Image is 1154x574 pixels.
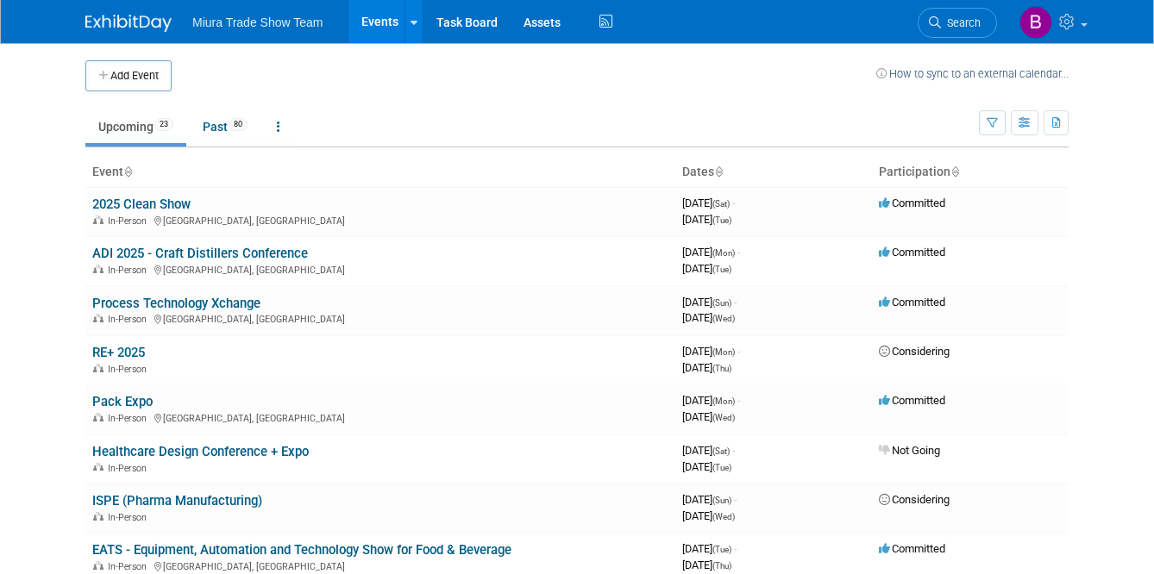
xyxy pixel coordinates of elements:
[712,215,731,225] span: (Tue)
[950,165,959,178] a: Sort by Participation Type
[85,158,675,187] th: Event
[154,118,173,131] span: 23
[108,413,152,424] span: In-Person
[682,558,731,571] span: [DATE]
[1019,6,1052,39] img: Brittany Jordan
[876,67,1069,80] a: How to sync to an external calendar...
[712,314,735,323] span: (Wed)
[712,298,731,308] span: (Sun)
[108,364,152,375] span: In-Person
[93,413,103,421] img: In-Person Event
[682,493,737,506] span: [DATE]
[682,311,735,324] span: [DATE]
[879,394,945,407] span: Committed
[879,345,950,358] span: Considering
[682,213,731,226] span: [DATE]
[92,311,668,325] div: [GEOGRAPHIC_DATA], [GEOGRAPHIC_DATA]
[92,296,260,311] a: Process Technology Xchange
[682,197,735,209] span: [DATE]
[941,16,981,29] span: Search
[85,60,172,91] button: Add Event
[682,460,731,473] span: [DATE]
[123,165,132,178] a: Sort by Event Name
[93,314,103,322] img: In-Person Event
[190,110,260,143] a: Past80
[712,512,735,521] span: (Wed)
[92,558,668,572] div: [GEOGRAPHIC_DATA], [GEOGRAPHIC_DATA]
[732,197,735,209] span: -
[93,463,103,471] img: In-Person Event
[92,213,668,227] div: [GEOGRAPHIC_DATA], [GEOGRAPHIC_DATA]
[712,545,731,554] span: (Tue)
[712,347,735,357] span: (Mon)
[92,394,153,409] a: Pack Expo
[879,542,945,555] span: Committed
[85,110,186,143] a: Upcoming23
[229,118,248,131] span: 80
[872,158,1069,187] th: Participation
[879,493,950,506] span: Considering
[712,463,731,472] span: (Tue)
[92,493,262,508] a: ISPE (Pharma Manufacturing)
[682,542,737,555] span: [DATE]
[879,296,945,309] span: Committed
[918,8,997,38] a: Search
[712,413,735,422] span: (Wed)
[734,542,737,555] span: -
[712,364,731,373] span: (Thu)
[93,512,103,521] img: In-Person Event
[92,410,668,424] div: [GEOGRAPHIC_DATA], [GEOGRAPHIC_DATA]
[192,16,323,29] span: Miura Trade Show Team
[879,444,940,457] span: Not Going
[682,361,731,374] span: [DATE]
[108,561,152,572] span: In-Person
[93,364,103,372] img: In-Person Event
[92,444,309,459] a: Healthcare Design Conference + Expo
[712,396,735,406] span: (Mon)
[879,197,945,209] span: Committed
[682,262,731,275] span: [DATE]
[93,561,103,570] img: In-Person Event
[714,165,723,178] a: Sort by Start Date
[92,542,511,558] a: EATS - Equipment, Automation and Technology Show for Food & Beverage
[108,215,152,227] span: In-Person
[737,394,740,407] span: -
[879,246,945,259] span: Committed
[712,496,731,505] span: (Sun)
[712,265,731,274] span: (Tue)
[108,265,152,276] span: In-Person
[93,215,103,224] img: In-Person Event
[732,444,735,457] span: -
[712,446,730,456] span: (Sat)
[682,296,737,309] span: [DATE]
[108,314,152,325] span: In-Person
[675,158,872,187] th: Dates
[85,15,172,32] img: ExhibitDay
[734,493,737,506] span: -
[682,246,740,259] span: [DATE]
[92,197,191,212] a: 2025 Clean Show
[737,246,740,259] span: -
[92,345,145,360] a: RE+ 2025
[108,512,152,523] span: In-Person
[92,262,668,276] div: [GEOGRAPHIC_DATA], [GEOGRAPHIC_DATA]
[712,561,731,571] span: (Thu)
[682,410,735,423] span: [DATE]
[682,345,740,358] span: [DATE]
[92,246,308,261] a: ADI 2025 - Craft Distillers Conference
[734,296,737,309] span: -
[682,444,735,457] span: [DATE]
[93,265,103,273] img: In-Person Event
[712,199,730,209] span: (Sat)
[682,394,740,407] span: [DATE]
[108,463,152,474] span: In-Person
[712,248,735,258] span: (Mon)
[737,345,740,358] span: -
[682,509,735,522] span: [DATE]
